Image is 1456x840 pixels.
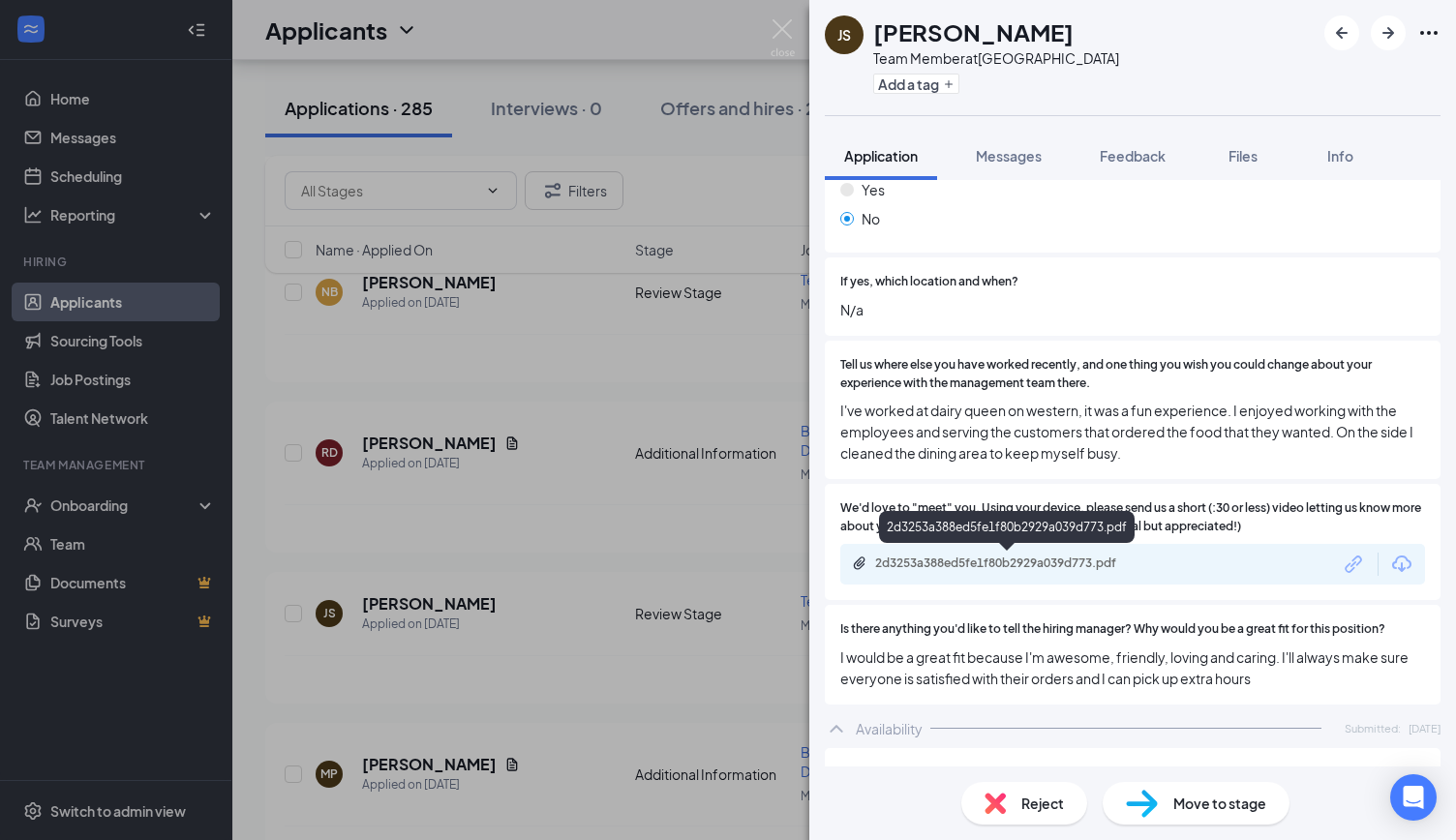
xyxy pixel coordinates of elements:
[840,764,1181,782] span: Which shift(s) are you available to work? (Check all that apply)
[873,15,1074,48] h1: [PERSON_NAME]
[1173,793,1266,814] span: Move to stage
[1327,147,1353,165] span: Info
[840,499,1425,536] span: We'd love to "meet" you. Using your device, please send us a short (:30 or less) video letting us...
[837,25,851,45] div: JS
[840,356,1425,393] span: Tell us where else you have worked recently, and one thing you wish you could change about your e...
[862,179,885,200] span: Yes
[1417,21,1441,45] svg: Ellipses
[844,147,918,165] span: Application
[1345,720,1401,736] span: Submitted:
[875,555,1146,571] div: 2d3253a388ed5fe1f80b2929a039d773.pdf
[873,48,1119,68] div: Team Member at [GEOGRAPHIC_DATA]
[852,555,1166,574] a: Paperclip2d3253a388ed5fe1f80b2929a039d773.pdf
[1342,552,1367,577] svg: Link
[840,646,1425,689] span: I would be a great fit because I'm awesome, friendly, loving and caring. I'll always make sure ev...
[862,208,880,229] span: No
[1390,553,1413,576] svg: Download
[852,555,867,571] svg: Paperclip
[873,74,959,94] button: PlusAdd a tag
[840,620,1385,639] span: Is there anything you'd like to tell the hiring manager? Why would you be a great fit for this po...
[1371,15,1406,50] button: ArrowRight
[1330,21,1353,45] svg: ArrowLeftNew
[879,511,1135,543] div: 2d3253a388ed5fe1f80b2929a039d773.pdf
[1390,774,1437,821] div: Open Intercom Messenger
[840,299,1425,320] span: N/a
[1377,21,1400,45] svg: ArrowRight
[1324,15,1359,50] button: ArrowLeftNew
[1100,147,1166,165] span: Feedback
[856,719,923,738] div: Availability
[1021,793,1064,814] span: Reject
[840,400,1425,464] span: I've worked at dairy queen on western, it was a fun experience. I enjoyed working with the employ...
[976,147,1042,165] span: Messages
[943,78,955,90] svg: Plus
[1409,720,1441,736] span: [DATE]
[840,273,1018,291] span: If yes, which location and when?
[1228,147,1258,165] span: Files
[825,717,848,740] svg: ChevronUp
